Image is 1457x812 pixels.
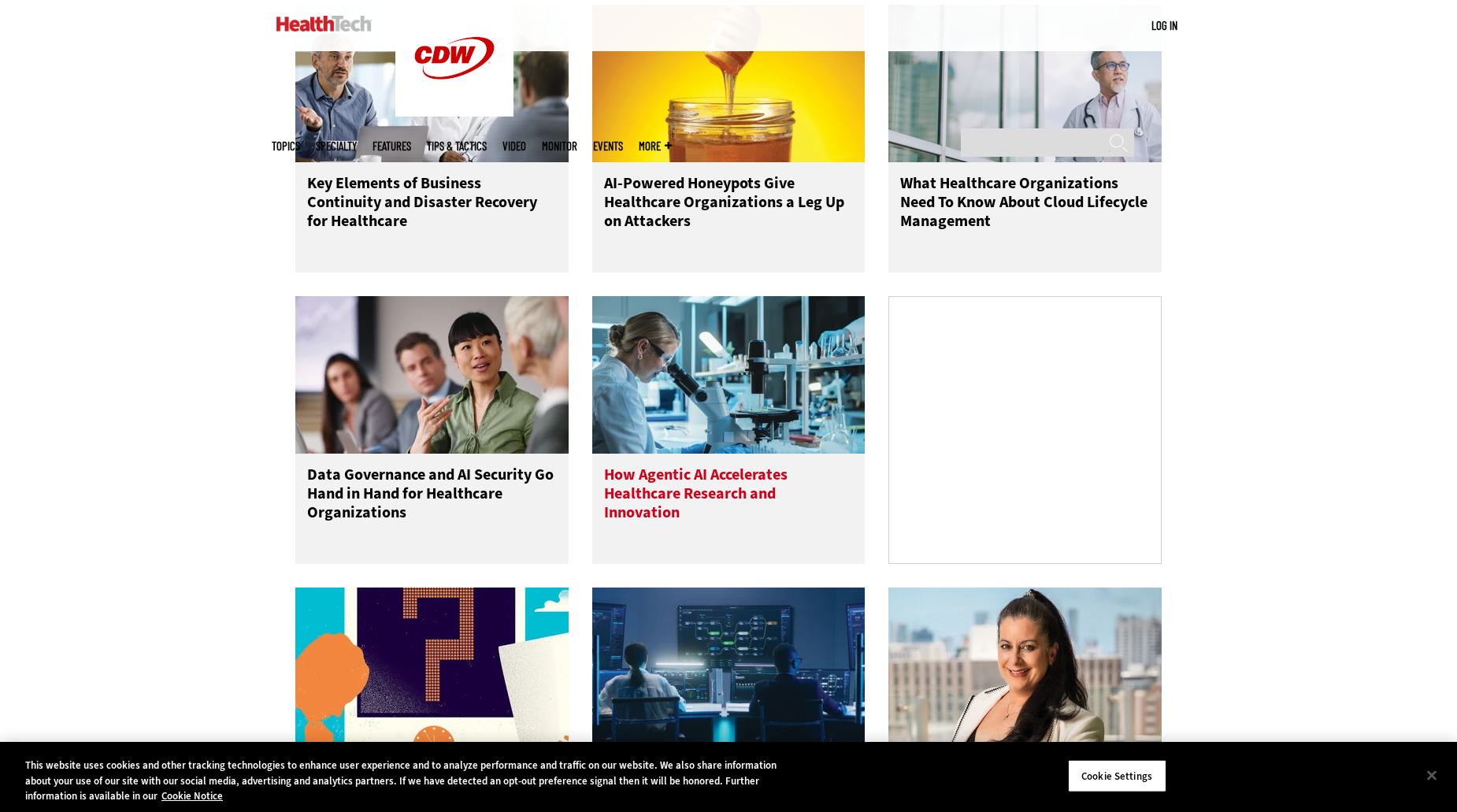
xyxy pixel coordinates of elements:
[295,588,569,745] img: illustration of question mark
[639,140,672,152] span: More
[276,16,372,32] img: Home
[592,588,866,745] img: security team in high-tech computer room
[1414,758,1449,792] button: Close
[161,789,223,803] a: More information about your privacy
[604,465,854,528] h3: How Agentic AI Accelerates Healthcare Research and Innovation
[592,296,866,564] a: scientist looks through microscope in lab How Agentic AI Accelerates Healthcare Research and Inno...
[900,174,1150,237] h3: What Healthcare Organizations Need To Know About Cloud Lifecycle Management
[1151,17,1177,34] div: User menu
[295,296,569,564] a: woman discusses data governance Data Governance and AI Security Go Hand in Hand for Healthcare Or...
[307,465,557,528] h3: Data Governance and AI Security Go Hand in Hand for Healthcare Organizations
[295,296,569,454] img: woman discusses data governance
[907,330,1144,527] iframe: advertisement
[307,174,557,237] h3: Key Elements of Business Continuity and Disaster Recovery for Healthcare
[1068,759,1166,792] button: Cookie Settings
[888,588,1162,745] img: Connie Barrera
[427,140,487,152] a: Tips & Tactics
[272,140,300,152] span: Topics
[1151,18,1177,32] a: Log in
[316,140,357,152] span: Specialty
[502,140,526,152] a: Video
[592,296,866,454] img: scientist looks through microscope in lab
[373,140,411,152] a: Features
[542,140,577,152] a: MonITor
[592,5,866,273] a: jar of honey with a honey dipper AI-Powered Honeypots Give Healthcare Organizations a Leg Up on A...
[888,5,1162,273] a: doctor in front of clouds and reflective building What Healthcare Organizations Need To Know Abou...
[604,174,854,237] h3: AI-Powered Honeypots Give Healthcare Organizations a Leg Up on Attackers
[395,104,513,121] a: CDW
[25,758,802,804] div: This website uses cookies and other tracking technologies to enhance user experience and to analy...
[593,140,623,152] a: Events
